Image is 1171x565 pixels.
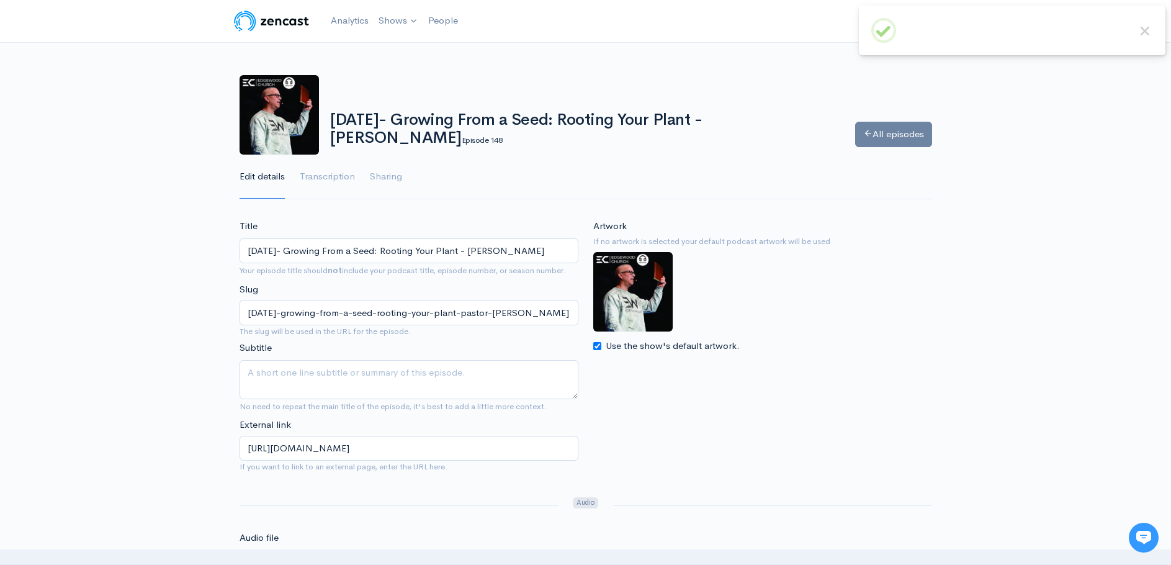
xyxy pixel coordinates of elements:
[19,165,229,189] button: New conversation
[240,300,578,325] input: title-of-episode
[374,7,423,35] a: Shows
[240,436,578,461] input: Enter URL
[19,60,230,80] h1: Hi 👋
[1137,23,1153,39] button: Close this dialog
[462,135,502,145] small: Episode 148
[240,282,258,297] label: Slug
[855,122,932,147] a: All episodes
[573,497,598,509] span: Audio
[326,7,374,34] a: Analytics
[240,418,291,432] label: External link
[1129,523,1159,553] iframe: gist-messenger-bubble-iframe
[240,155,285,199] a: Edit details
[240,531,279,545] label: Audio file
[80,172,149,182] span: New conversation
[300,155,355,199] a: Transcription
[240,325,578,338] small: The slug will be used in the URL for the episode.
[330,111,840,147] h1: [DATE]- Growing From a Seed: Rooting Your Plant - [PERSON_NAME]
[36,233,222,258] input: Search articles
[240,238,578,264] input: What is the episode's title?
[240,461,578,473] small: If you want to link to an external page, enter the URL here.
[606,339,740,353] label: Use the show's default artwork.
[328,265,342,276] strong: not
[232,9,311,34] img: ZenCast Logo
[593,219,627,233] label: Artwork
[240,341,272,355] label: Subtitle
[240,265,566,276] small: Your episode title should include your podcast title, episode number, or season number.
[17,213,231,228] p: Find an answer quickly
[423,7,463,34] a: People
[240,219,258,233] label: Title
[593,235,932,248] small: If no artwork is selected your default podcast artwork will be used
[19,83,230,142] h2: Just let us know if you need anything and we'll be happy to help! 🙂
[370,155,402,199] a: Sharing
[240,401,547,412] small: No need to repeat the main title of the episode, it's best to add a little more context.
